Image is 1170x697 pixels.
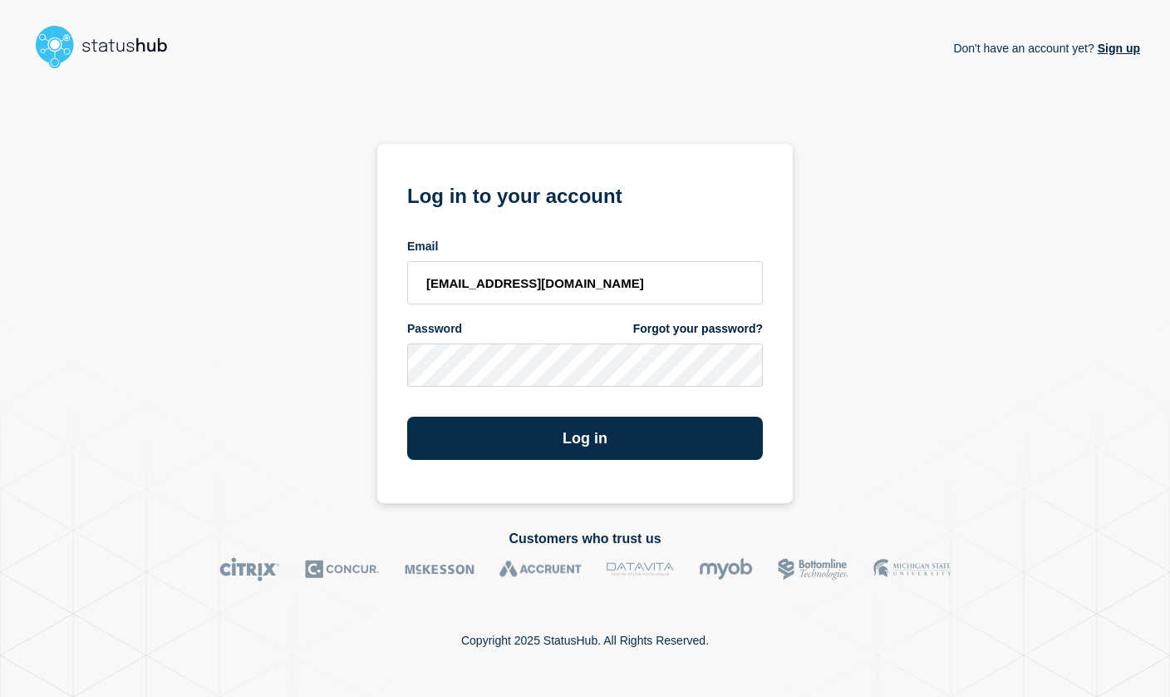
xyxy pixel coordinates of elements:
span: Email [407,239,438,255]
p: Copyright 2025 StatusHub. All Rights Reserved. [461,634,709,647]
a: Sign up [1094,42,1140,55]
img: MSU logo [873,557,951,581]
button: Log in [407,417,763,460]
img: McKesson logo [405,557,474,581]
img: StatusHub logo [30,20,188,73]
img: Citrix logo [219,557,280,581]
p: Don't have an account yet? [953,28,1140,68]
h2: Customers who trust us [30,531,1140,546]
img: myob logo [699,557,753,581]
img: Accruent logo [499,557,582,581]
input: password input [407,344,763,387]
img: DataVita logo [607,557,674,581]
input: email input [407,261,763,304]
img: Concur logo [305,557,380,581]
h1: Log in to your account [407,179,763,210]
span: Password [407,321,462,337]
img: Bottomline logo [778,557,848,581]
a: Forgot your password? [633,321,763,337]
